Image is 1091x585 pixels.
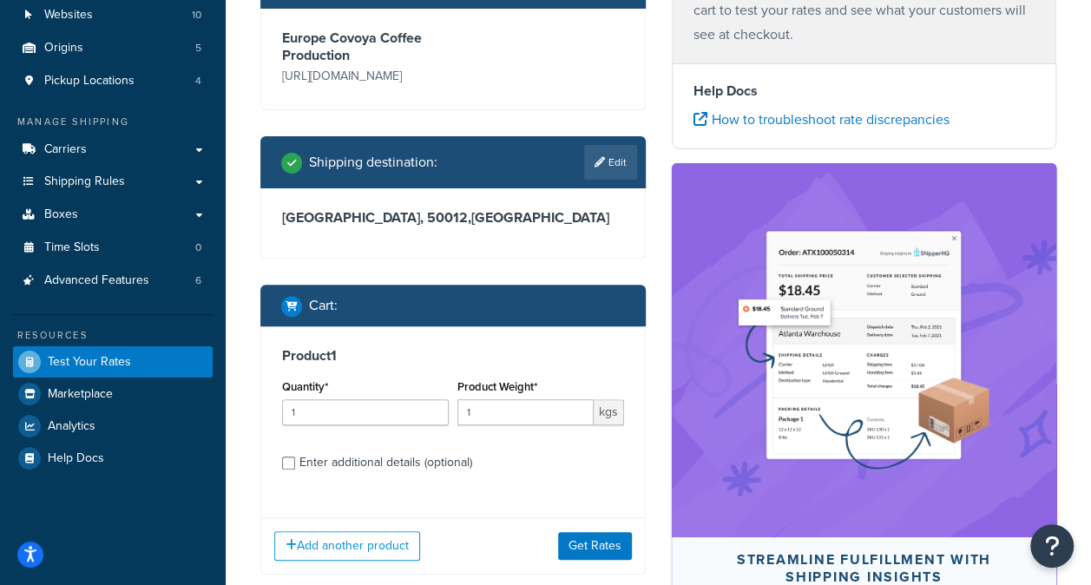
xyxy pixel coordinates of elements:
span: Time Slots [44,240,100,255]
h4: Help Docs [693,81,1035,102]
span: Origins [44,41,83,56]
a: Marketplace [13,378,213,410]
li: Time Slots [13,232,213,264]
span: 5 [195,41,201,56]
input: Enter additional details (optional) [282,457,295,470]
h3: Europe Covoya Coffee Production [282,30,449,64]
span: Shipping Rules [44,174,125,189]
li: Pickup Locations [13,65,213,97]
a: Help Docs [13,443,213,474]
a: Pickup Locations4 [13,65,213,97]
img: feature-image-si-e24932ea9b9fcd0ff835db86be1ff8d589347e8876e1638d903ea230a36726be.png [733,189,994,510]
a: Boxes [13,199,213,231]
div: Resources [13,328,213,343]
span: Analytics [48,419,95,434]
span: 10 [192,8,201,23]
button: Get Rates [558,532,632,560]
input: 0 [282,399,449,425]
span: Advanced Features [44,273,149,288]
a: Edit [584,145,637,180]
button: Open Resource Center [1030,524,1074,568]
span: 6 [195,273,201,288]
h2: Cart : [309,298,338,313]
span: Help Docs [48,451,104,466]
span: 4 [195,74,201,89]
span: Carriers [44,142,87,157]
span: 0 [195,240,201,255]
h2: Shipping destination : [309,154,437,170]
li: Origins [13,32,213,64]
span: Test Your Rates [48,355,131,370]
a: Carriers [13,134,213,166]
a: How to troubleshoot rate discrepancies [693,109,950,129]
span: kgs [594,399,624,425]
a: Origins5 [13,32,213,64]
h3: [GEOGRAPHIC_DATA], 50012 , [GEOGRAPHIC_DATA] [282,209,624,227]
a: Advanced Features6 [13,265,213,297]
a: Time Slots0 [13,232,213,264]
span: Boxes [44,207,78,222]
span: Pickup Locations [44,74,135,89]
h3: Product 1 [282,347,624,365]
p: [URL][DOMAIN_NAME] [282,64,449,89]
div: Enter additional details (optional) [299,450,472,475]
span: Websites [44,8,93,23]
label: Quantity* [282,380,328,393]
li: Advanced Features [13,265,213,297]
label: Product Weight* [457,380,537,393]
div: Manage Shipping [13,115,213,129]
button: Add another product [274,531,420,561]
a: Analytics [13,411,213,442]
span: Marketplace [48,387,113,402]
input: 0.00 [457,399,594,425]
a: Shipping Rules [13,166,213,198]
a: Test Your Rates [13,346,213,378]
